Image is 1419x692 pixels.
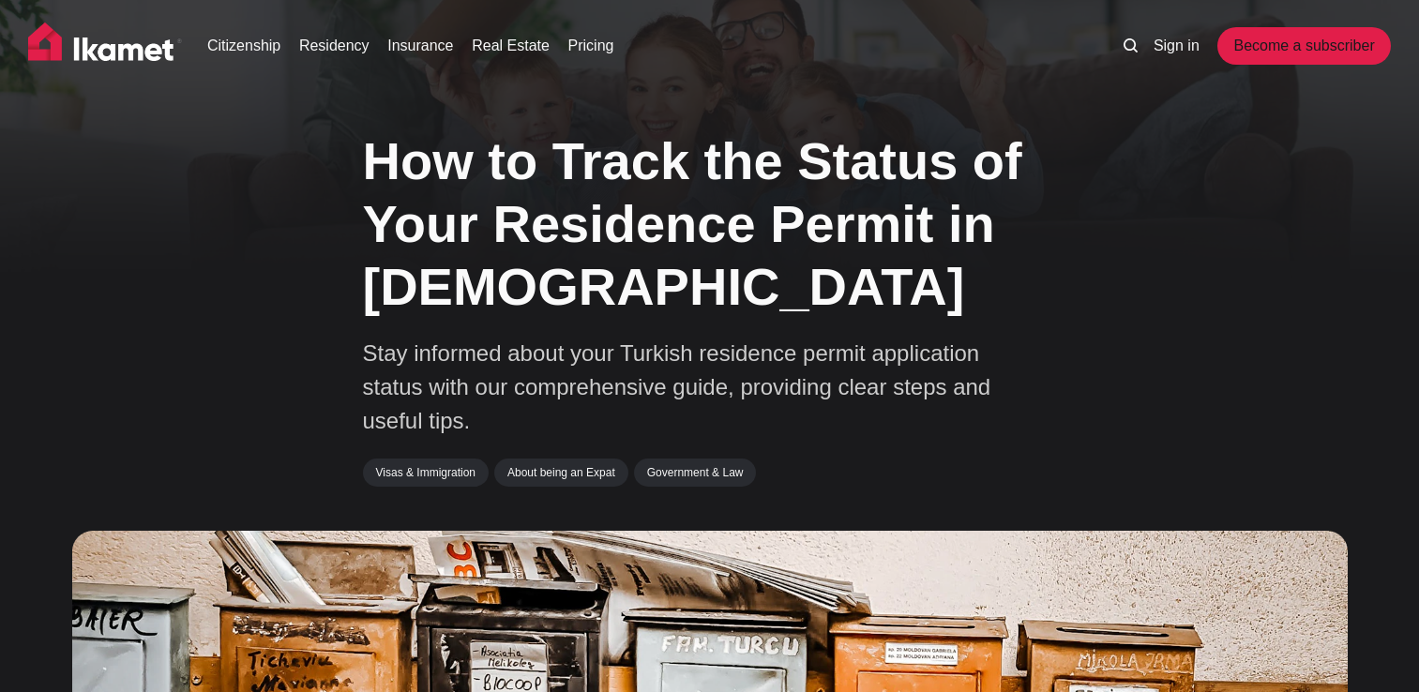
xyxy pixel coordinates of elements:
a: Become a subscriber [1217,27,1390,65]
a: Citizenship [207,35,280,57]
a: Pricing [568,35,614,57]
a: Real Estate [472,35,550,57]
a: Residency [299,35,370,57]
p: Stay informed about your Turkish residence permit application status with our comprehensive guide... [363,337,1019,438]
img: Ikamet home [28,23,182,69]
a: Sign in [1154,35,1200,57]
a: Government & Law [634,459,757,487]
a: Visas & Immigration [363,459,489,487]
a: Insurance [387,35,453,57]
a: About being an Expat [494,459,628,487]
h1: How to Track the Status of Your Residence Permit in [DEMOGRAPHIC_DATA] [363,129,1057,319]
